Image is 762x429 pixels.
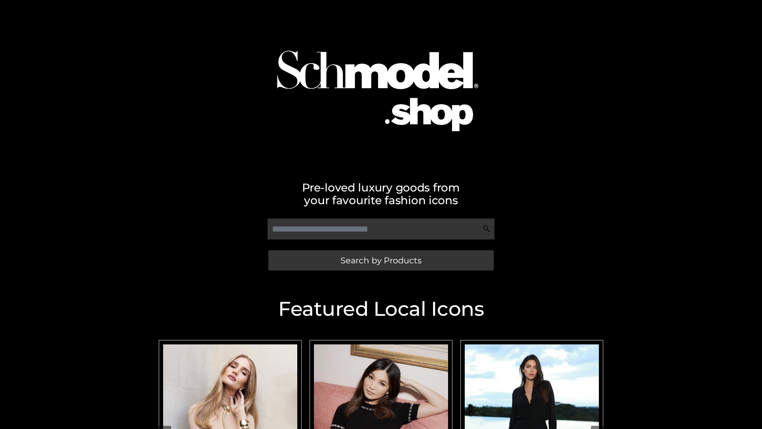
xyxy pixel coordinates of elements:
span: Search by Products [341,256,421,265]
a: Search by Products [268,250,494,271]
h2: Pre-loved luxury goods from your favourite fashion icons [155,181,607,207]
h2: Featured Local Icons​ [155,299,607,319]
img: Search Icon [483,225,491,233]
